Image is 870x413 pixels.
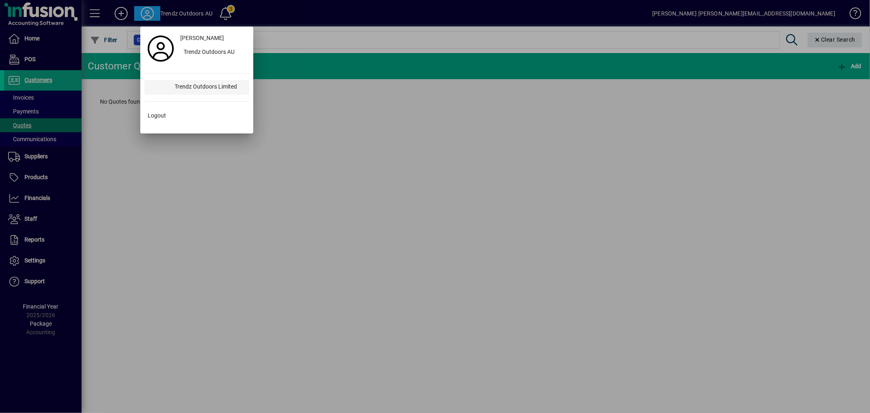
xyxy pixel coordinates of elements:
[177,45,249,60] button: Trendz Outdoors AU
[144,80,249,95] button: Trendz Outdoors Limited
[168,80,249,95] div: Trendz Outdoors Limited
[180,34,224,42] span: [PERSON_NAME]
[177,31,249,45] a: [PERSON_NAME]
[144,108,249,123] button: Logout
[144,41,177,56] a: Profile
[148,111,166,120] span: Logout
